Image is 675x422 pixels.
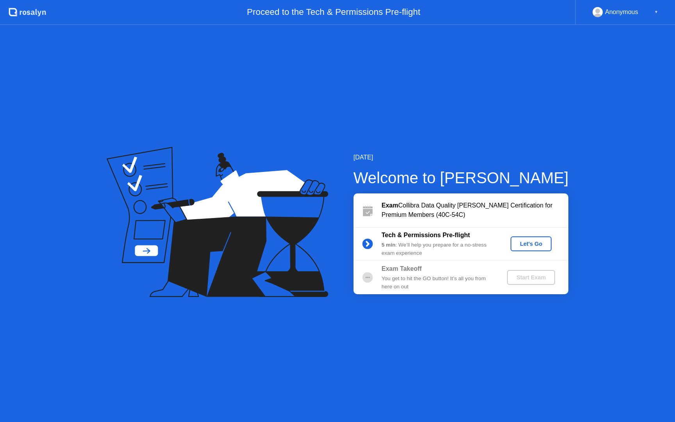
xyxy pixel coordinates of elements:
[382,201,568,220] div: Collibra Data Quality [PERSON_NAME] Certification for Premium Members (40C-54C)
[507,270,555,285] button: Start Exam
[382,265,422,272] b: Exam Takeoff
[382,232,470,238] b: Tech & Permissions Pre-flight
[382,241,494,257] div: : We’ll help you prepare for a no-stress exam experience
[382,275,494,291] div: You get to hit the GO button! It’s all you from here on out
[354,153,569,162] div: [DATE]
[382,242,396,248] b: 5 min
[605,7,638,17] div: Anonymous
[514,241,548,247] div: Let's Go
[382,202,398,209] b: Exam
[654,7,658,17] div: ▼
[511,236,552,251] button: Let's Go
[354,166,569,190] div: Welcome to [PERSON_NAME]
[510,274,552,281] div: Start Exam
